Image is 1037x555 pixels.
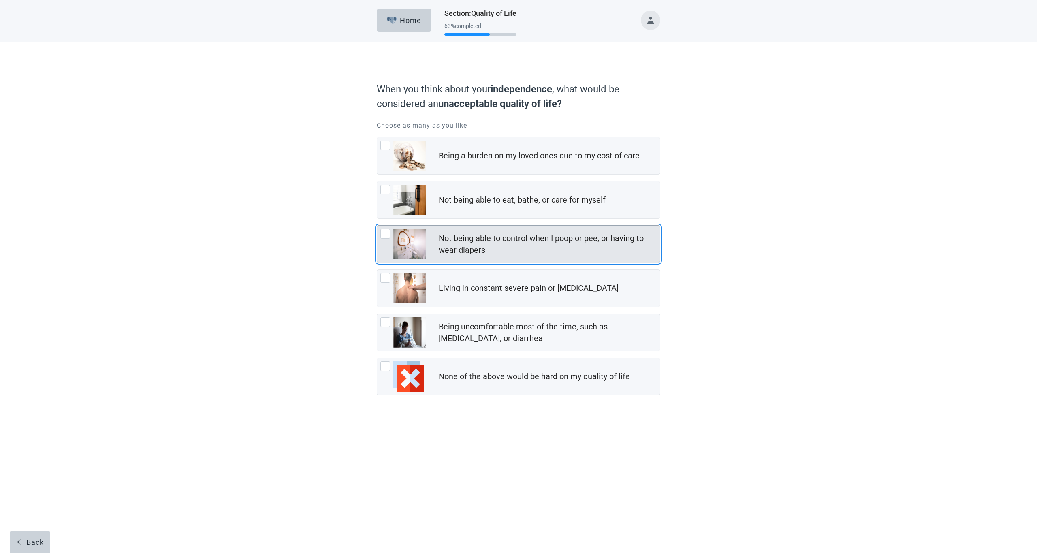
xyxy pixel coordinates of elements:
div: Being uncomfortable most of the time, such as [MEDICAL_DATA], or diarrhea [439,321,655,344]
div: Progress section [444,19,516,39]
div: Home [387,16,422,24]
div: Being uncomfortable most of the time, such as nausea, vomiting, or diarrhea, checkbox, not checked [377,314,660,351]
div: Living in constant severe pain or [MEDICAL_DATA] [439,282,619,294]
div: Not being able to eat, bathe, or care for myself, checkbox, not checked [377,181,660,219]
strong: independence [491,83,552,95]
button: ElephantHome [377,9,431,32]
div: Not being able to eat, bathe, or care for myself [439,194,606,206]
div: None of the above would be hard on my quality of life [439,371,630,382]
div: Not being able to control when I poop or pee, or having to wear diapers, checkbox, not checked [377,225,660,263]
div: None of the above would be hard on my quality of life, checkbox, not checked [377,358,660,395]
h1: Section : Quality of Life [444,8,516,19]
button: Toggle account menu [641,11,660,30]
img: Elephant [387,17,397,24]
p: Choose as many as you like [377,121,660,130]
button: arrow-leftBack [10,531,50,553]
div: Being a burden on my loved ones due to my cost of care, checkbox, not checked [377,137,660,175]
div: Not being able to control when I poop or pee, or having to wear diapers [439,233,655,256]
div: Being a burden on my loved ones due to my cost of care [439,150,640,162]
div: Back [17,538,44,546]
div: 63 % completed [444,23,516,29]
span: arrow-left [17,539,23,545]
label: When you think about your , what would be considered an [377,82,656,111]
strong: unacceptable quality of life? [438,98,562,109]
div: Living in constant severe pain or shortness of breath, checkbox, not checked [377,269,660,307]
